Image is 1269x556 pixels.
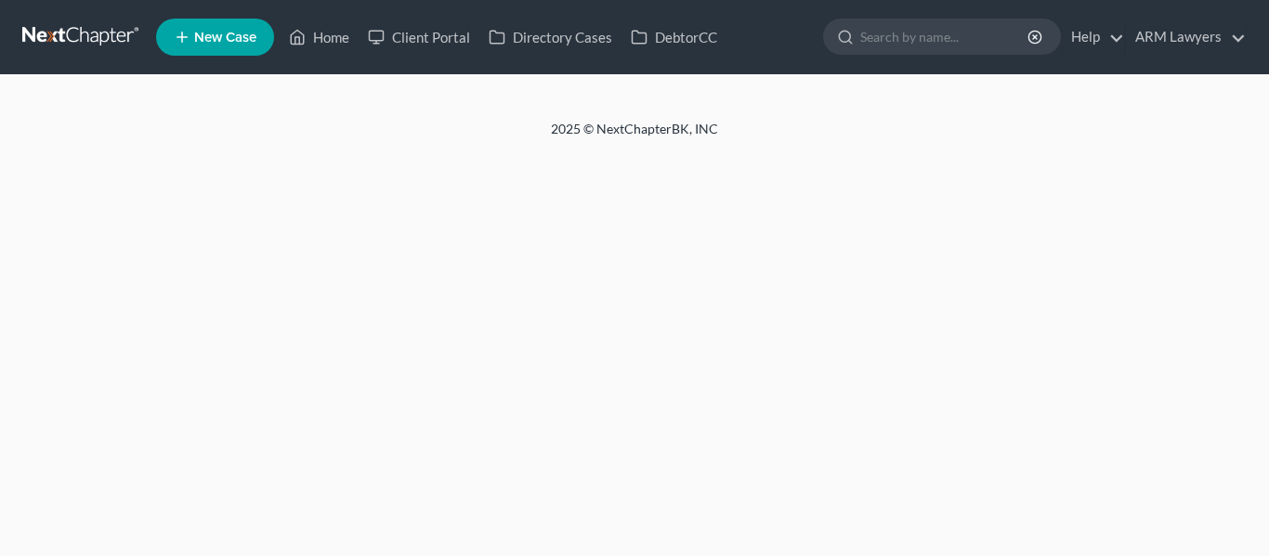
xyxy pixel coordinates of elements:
[105,120,1164,153] div: 2025 © NextChapterBK, INC
[1126,20,1246,54] a: ARM Lawyers
[194,31,256,45] span: New Case
[860,19,1030,54] input: Search by name...
[479,20,621,54] a: Directory Cases
[359,20,479,54] a: Client Portal
[621,20,726,54] a: DebtorCC
[1062,20,1124,54] a: Help
[280,20,359,54] a: Home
